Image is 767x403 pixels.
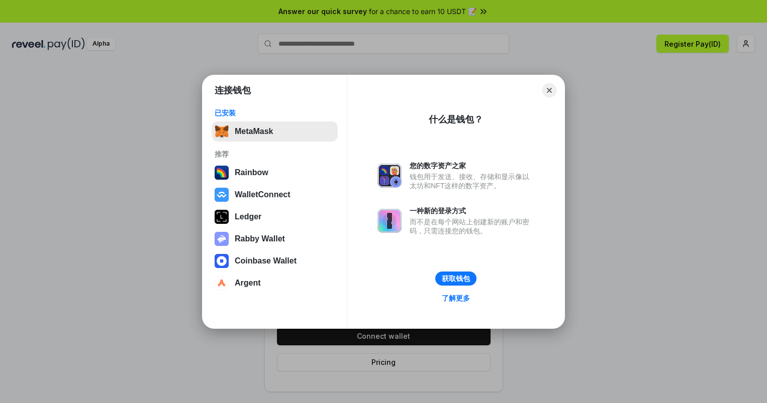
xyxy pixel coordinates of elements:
h1: 连接钱包 [215,84,251,96]
img: svg+xml,%3Csvg%20width%3D%2228%22%20height%3D%2228%22%20viewBox%3D%220%200%2028%2028%22%20fill%3D... [215,188,229,202]
button: Ledger [212,207,338,227]
img: svg+xml,%3Csvg%20xmlns%3D%22http%3A%2F%2Fwww.w3.org%2F2000%2Fsvg%22%20fill%3D%22none%22%20viewBox... [377,164,402,188]
div: 推荐 [215,150,335,159]
a: 了解更多 [436,292,476,305]
div: 什么是钱包？ [429,113,483,125]
div: WalletConnect [235,190,291,199]
img: svg+xml,%3Csvg%20width%3D%2228%22%20height%3D%2228%22%20viewBox%3D%220%200%2028%2028%22%20fill%3D... [215,276,229,290]
img: svg+xml,%3Csvg%20xmlns%3D%22http%3A%2F%2Fwww.w3.org%2F2000%2Fsvg%22%20width%3D%2228%22%20height%3... [215,210,229,224]
div: 钱包用于发送、接收、存储和显示像以太坊和NFT这样的数字资产。 [410,172,534,190]
div: Argent [235,279,261,288]
button: MetaMask [212,121,338,142]
div: Coinbase Wallet [235,256,297,265]
img: svg+xml,%3Csvg%20fill%3D%22none%22%20height%3D%2233%22%20viewBox%3D%220%200%2035%2033%22%20width%... [215,124,229,139]
button: Rabby Wallet [212,229,338,249]
img: svg+xml,%3Csvg%20xmlns%3D%22http%3A%2F%2Fwww.w3.org%2F2000%2Fsvg%22%20fill%3D%22none%22%20viewBox... [377,209,402,233]
div: MetaMask [235,127,273,136]
button: Coinbase Wallet [212,251,338,271]
div: Ledger [235,212,261,221]
div: 您的数字资产之家 [410,161,534,170]
div: Rabby Wallet [235,234,285,243]
img: svg+xml,%3Csvg%20width%3D%2228%22%20height%3D%2228%22%20viewBox%3D%220%200%2028%2028%22%20fill%3D... [215,254,229,268]
div: Rainbow [235,168,268,177]
div: 已安装 [215,108,335,117]
img: svg+xml,%3Csvg%20width%3D%22120%22%20height%3D%22120%22%20viewBox%3D%220%200%20120%20120%22%20fil... [215,166,229,180]
button: Argent [212,273,338,293]
button: Close [542,83,556,97]
button: 获取钱包 [435,272,476,286]
div: 一种新的登录方式 [410,206,534,215]
div: 了解更多 [442,294,470,303]
div: 获取钱包 [442,274,470,283]
button: Rainbow [212,163,338,183]
img: svg+xml,%3Csvg%20xmlns%3D%22http%3A%2F%2Fwww.w3.org%2F2000%2Fsvg%22%20fill%3D%22none%22%20viewBox... [215,232,229,246]
button: WalletConnect [212,185,338,205]
div: 而不是在每个网站上创建新的账户和密码，只需连接您的钱包。 [410,217,534,235]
